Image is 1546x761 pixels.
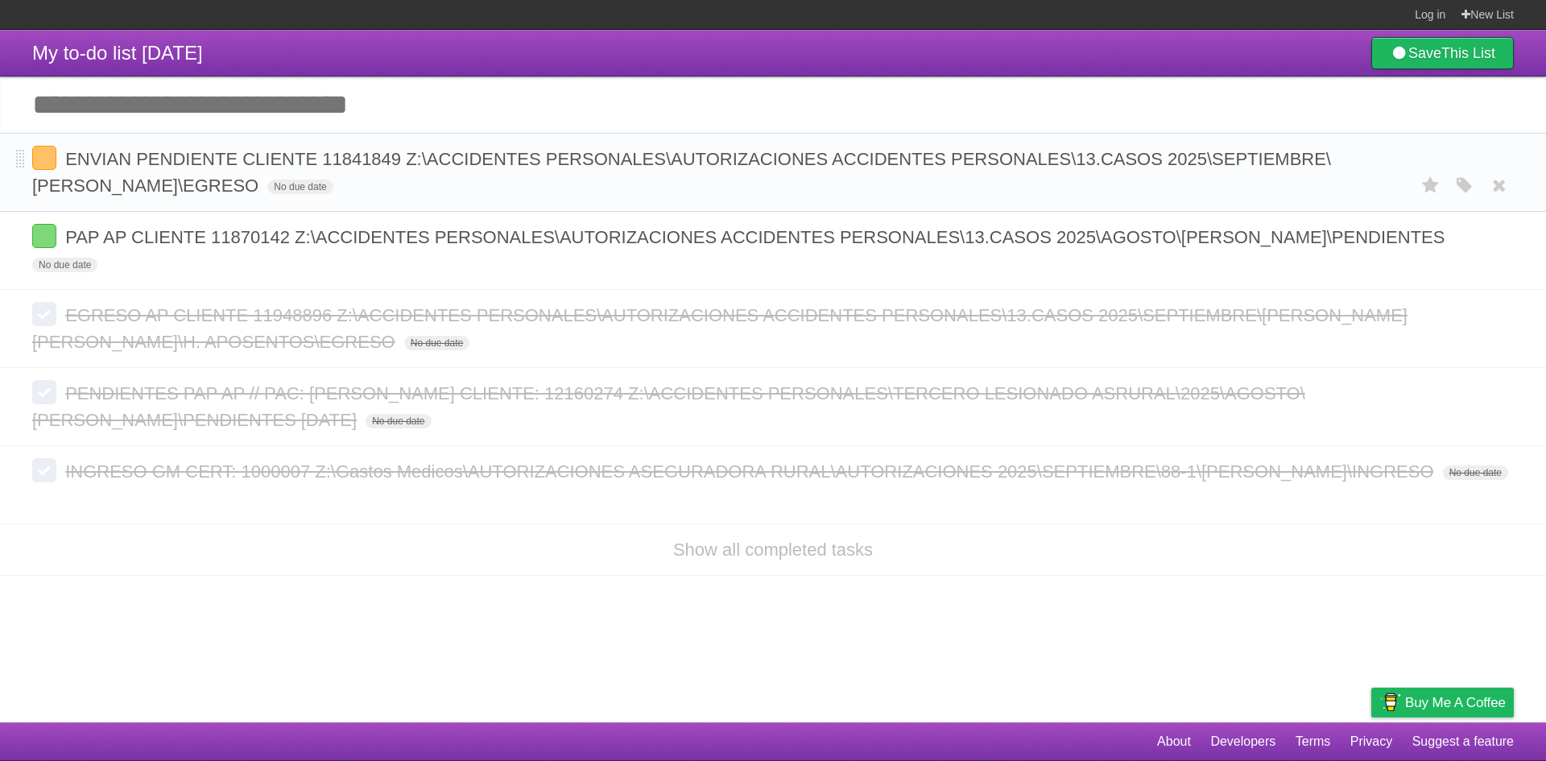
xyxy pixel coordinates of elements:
span: PAP AP CLIENTE 11870142 Z:\ACCIDENTES PERSONALES\AUTORIZACIONES ACCIDENTES PERSONALES\13.CASOS 20... [65,227,1449,247]
a: Privacy [1350,726,1392,757]
label: Done [32,458,56,482]
span: No due date [404,336,469,350]
label: Done [32,146,56,170]
span: EGRESO AP CLIENTE 11948896 Z:\ACCIDENTES PERSONALES\AUTORIZACIONES ACCIDENTES PERSONALES\13.CASOS... [32,305,1408,352]
span: No due date [32,258,97,272]
label: Done [32,302,56,326]
img: Buy me a coffee [1379,689,1401,716]
span: Buy me a coffee [1405,689,1506,717]
a: About [1157,726,1191,757]
a: Developers [1210,726,1275,757]
a: SaveThis List [1371,37,1514,69]
span: INGRESO GM CERT: 1000007 Z:\Gastos Medicos\AUTORIZACIONES ASEGURADORA RURAL\AUTORIZACIONES 2025\S... [65,461,1437,482]
a: Suggest a feature [1412,726,1514,757]
span: My to-do list [DATE] [32,42,203,64]
span: ENVIAN PENDIENTE CLIENTE 11841849 Z:\ACCIDENTES PERSONALES\AUTORIZACIONES ACCIDENTES PERSONALES\1... [32,149,1331,196]
span: No due date [267,180,333,194]
label: Done [32,380,56,404]
a: Buy me a coffee [1371,688,1514,718]
a: Terms [1296,726,1331,757]
b: This List [1441,45,1495,61]
span: No due date [366,414,431,428]
span: No due date [1443,465,1508,480]
span: PENDIENTES PAP AP // PAC: [PERSON_NAME] CLIENTE: 12160274 Z:\ACCIDENTES PERSONALES\TERCERO LESION... [32,383,1305,430]
a: Show all completed tasks [673,540,873,560]
label: Star task [1416,172,1446,199]
label: Done [32,224,56,248]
